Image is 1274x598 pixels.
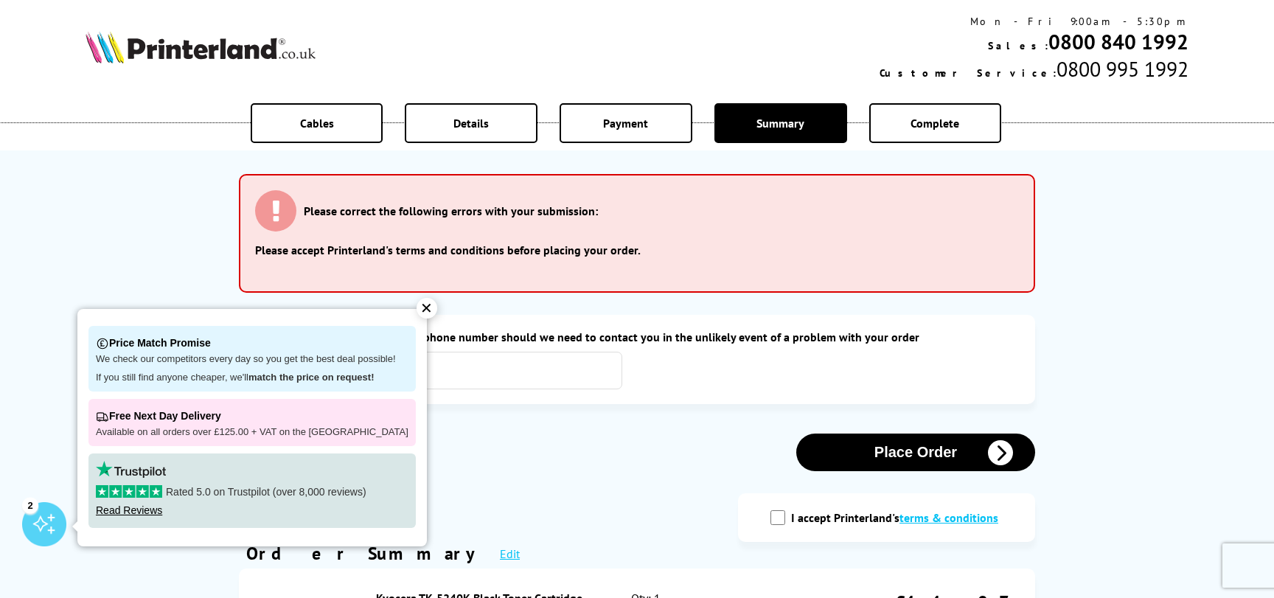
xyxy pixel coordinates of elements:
[300,116,334,131] span: Cables
[96,426,408,439] p: Available on all orders over £125.00 + VAT on the [GEOGRAPHIC_DATA]
[417,298,437,319] div: ✕
[911,116,959,131] span: Complete
[96,406,408,426] p: Free Next Day Delivery
[246,542,485,565] div: Order Summary
[96,485,408,498] p: Rated 5.0 on Trustpilot (over 8,000 reviews)
[96,372,408,384] p: If you still find anyone cheaper, we'll
[255,243,1019,257] li: Please accept Printerland's terms and conditions before placing your order.
[988,39,1048,52] span: Sales:
[304,204,598,218] h3: Please correct the following errors with your submission:
[500,546,520,561] a: Edit
[453,116,489,131] span: Details
[1048,28,1188,55] a: 0800 840 1992
[254,330,1020,344] label: Please provide an up to date telephone number should we need to contact you in the unlikely event...
[248,372,374,383] strong: match the price on request!
[791,510,1006,525] label: I accept Printerland's
[86,31,316,63] img: Printerland Logo
[96,333,408,353] p: Price Match Promise
[96,353,408,366] p: We check our competitors every day so you get the best deal possible!
[96,485,162,498] img: stars-5.svg
[603,116,648,131] span: Payment
[1057,55,1188,83] span: 0800 995 1992
[899,510,998,525] a: modal_tc
[22,497,38,513] div: 2
[880,15,1188,28] div: Mon - Fri 9:00am - 5:30pm
[796,434,1035,471] button: Place Order
[96,504,162,516] a: Read Reviews
[880,66,1057,80] span: Customer Service:
[96,461,166,478] img: trustpilot rating
[756,116,804,131] span: Summary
